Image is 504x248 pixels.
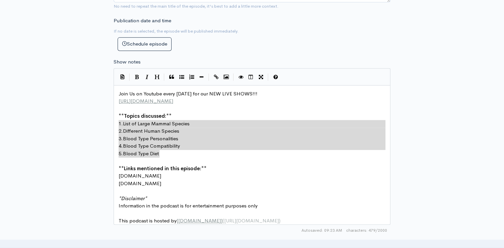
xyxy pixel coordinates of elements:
[114,58,141,66] label: Show notes
[256,72,266,82] button: Toggle Fullscreen
[119,128,123,134] span: 2.
[270,72,280,82] button: Markdown Guide
[211,72,221,82] button: Create Link
[178,217,221,224] span: [DOMAIN_NAME]
[119,90,257,97] span: Join Us on Youtube every [DATE] for our NEW LIVE SHOWS!!!
[119,150,123,157] span: 5.
[177,72,187,82] button: Generic List
[142,72,152,82] button: Italic
[132,72,142,82] button: Bold
[119,120,123,127] span: 1.
[221,72,231,82] button: Insert Image
[129,73,130,81] i: |
[119,173,161,179] span: [DOMAIN_NAME]
[187,72,197,82] button: Numbered List
[123,143,180,149] span: Blood Type Compatibility
[119,202,257,209] span: Information in the podcast is for entertainment purposes only
[123,135,178,142] span: Blood Type Personalities
[114,3,278,9] small: No need to repeat the main title of the episode, it's best to add a little more context.
[118,37,172,51] button: Schedule episode
[167,72,177,82] button: Quote
[246,72,256,82] button: Toggle Side by Side
[121,195,145,201] span: Disclaimer
[124,165,201,172] span: Links mentioned in this episode:
[177,217,178,224] span: [
[119,98,173,104] span: [URL][DOMAIN_NAME]
[123,128,179,134] span: Different Human Species
[152,72,162,82] button: Heading
[197,72,207,82] button: Insert Horizontal Line
[301,227,342,233] span: Autosaved: 09:23 AM
[223,217,224,224] span: (
[119,143,123,149] span: 4.
[119,180,161,186] span: [DOMAIN_NAME]
[114,17,171,25] label: Publication date and time
[164,73,165,81] i: |
[221,217,223,224] span: ]
[119,217,280,224] span: This podcast is hosted by
[114,28,239,34] small: If no date is selected, the episode will be published immediately.
[279,217,280,224] span: )
[123,150,159,157] span: Blood Type Diet
[236,72,246,82] button: Toggle Preview
[123,120,190,127] span: List of Large Mammal Species
[119,135,123,142] span: 3.
[117,71,127,81] button: Insert Show Notes Template
[124,113,166,119] span: Topics discussed:
[346,227,387,233] span: 479/2000
[233,73,234,81] i: |
[224,217,279,224] span: [URL][DOMAIN_NAME]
